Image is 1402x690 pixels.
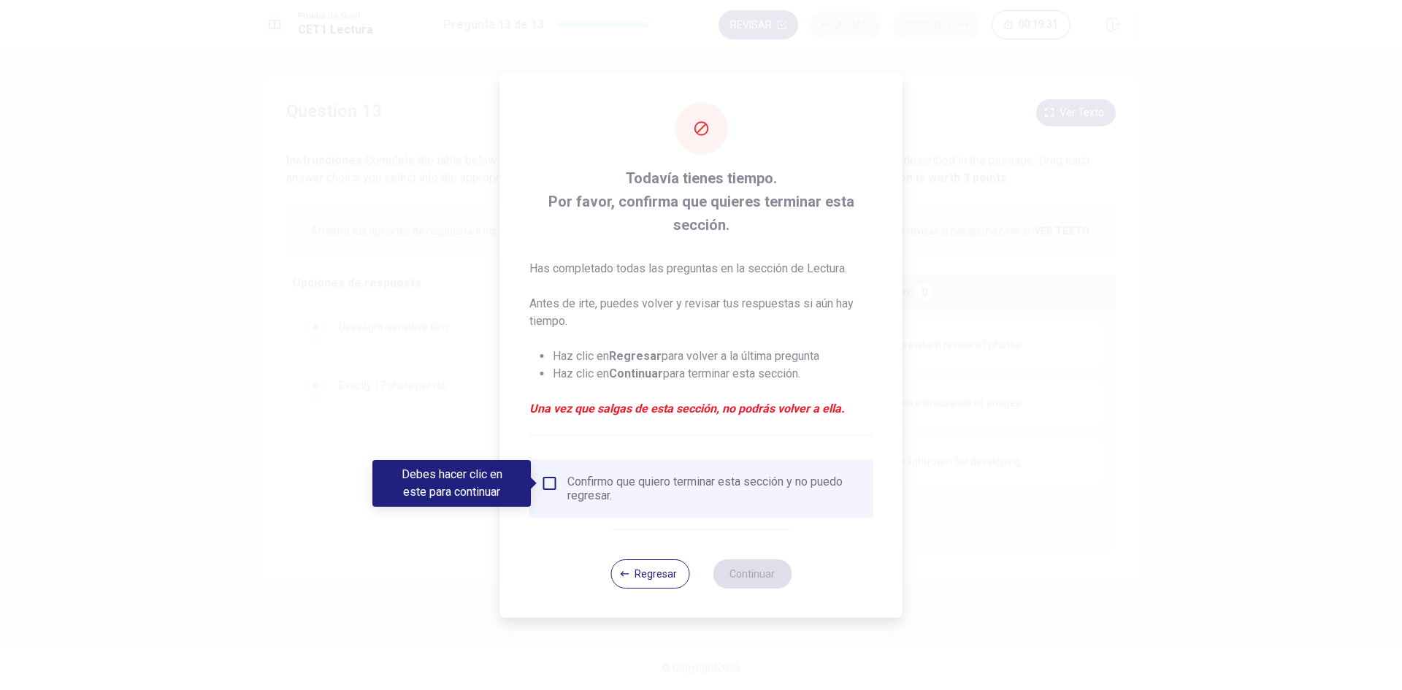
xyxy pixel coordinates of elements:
button: Continuar [713,559,792,589]
p: Has completado todas las preguntas en la sección de Lectura. [529,260,873,277]
li: Haz clic en para volver a la última pregunta [553,348,873,365]
div: Confirmo que quiero terminar esta sección y no puedo regresar. [567,475,862,502]
p: Antes de irte, puedes volver y revisar tus respuestas si aún hay tiempo. [529,295,873,330]
strong: Continuar [609,367,663,380]
button: Regresar [610,559,689,589]
strong: Regresar [609,349,662,363]
em: Una vez que salgas de esta sección, no podrás volver a ella. [529,400,873,418]
li: Haz clic en para terminar esta sección. [553,365,873,383]
span: Debes hacer clic en este para continuar [541,475,559,492]
div: Debes hacer clic en este para continuar [372,460,531,507]
span: Todavía tienes tiempo. Por favor, confirma que quieres terminar esta sección. [529,166,873,237]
